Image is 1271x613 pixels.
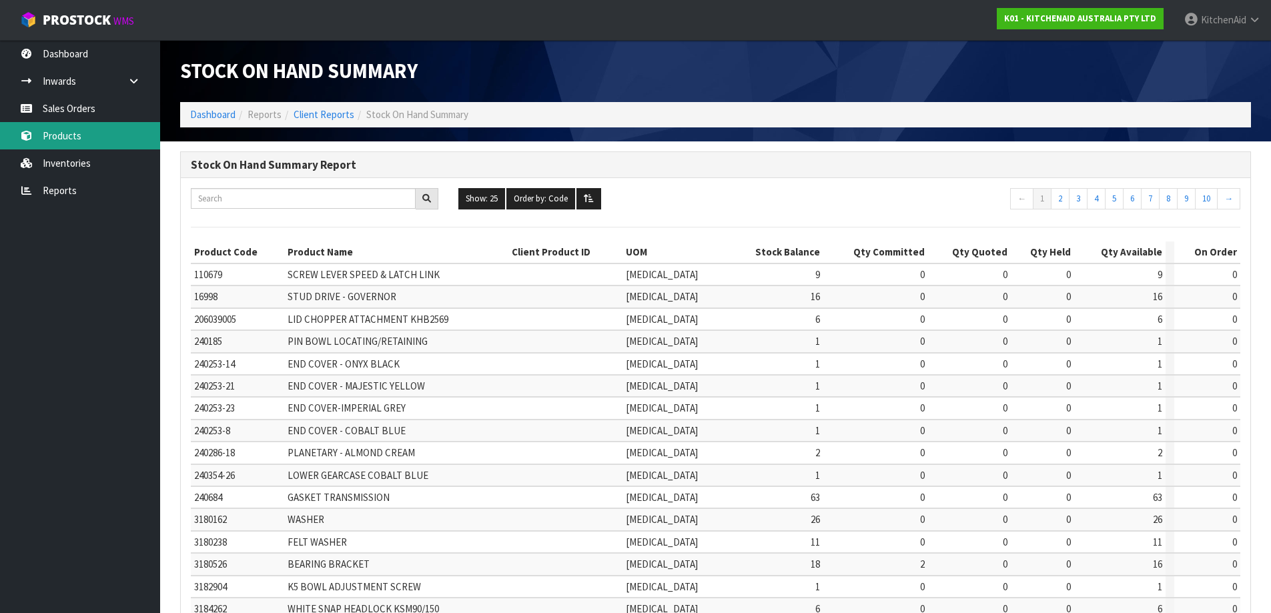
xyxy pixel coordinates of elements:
[191,159,1240,171] h3: Stock On Hand Summary Report
[288,558,370,570] span: BEARING BRACKET
[626,380,698,392] span: [MEDICAL_DATA]
[43,11,111,29] span: ProStock
[626,268,698,281] span: [MEDICAL_DATA]
[1003,380,1007,392] span: 0
[1158,469,1162,482] span: 1
[288,402,406,414] span: END COVER-IMPERIAL GREY
[626,536,698,548] span: [MEDICAL_DATA]
[1232,424,1237,437] span: 0
[288,358,400,370] span: END COVER - ONYX BLACK
[1003,558,1007,570] span: 0
[1033,188,1051,209] a: 1
[815,446,820,459] span: 2
[626,424,698,437] span: [MEDICAL_DATA]
[626,513,698,526] span: [MEDICAL_DATA]
[288,491,390,504] span: GASKET TRANSMISSION
[288,380,425,392] span: END COVER - MAJESTIC YELLOW
[811,536,820,548] span: 11
[626,358,698,370] span: [MEDICAL_DATA]
[993,188,1240,213] nav: Page navigation
[1003,446,1007,459] span: 0
[811,558,820,570] span: 18
[920,580,925,593] span: 0
[1003,290,1007,303] span: 0
[194,358,235,370] span: 240253-14
[1003,358,1007,370] span: 0
[1153,290,1162,303] span: 16
[823,241,927,263] th: Qty Committed
[920,491,925,504] span: 0
[1004,13,1156,24] strong: K01 - KITCHENAID AUSTRALIA PTY LTD
[1066,335,1071,348] span: 0
[626,558,698,570] span: [MEDICAL_DATA]
[288,268,440,281] span: SCREW LEVER SPEED & LATCH LINK
[1232,513,1237,526] span: 0
[1232,536,1237,548] span: 0
[1158,580,1162,593] span: 1
[1003,491,1007,504] span: 0
[626,335,698,348] span: [MEDICAL_DATA]
[1158,268,1162,281] span: 9
[1066,513,1071,526] span: 0
[1066,558,1071,570] span: 0
[1158,380,1162,392] span: 1
[1232,446,1237,459] span: 0
[288,446,415,459] span: PLANETARY - ALMOND CREAM
[815,380,820,392] span: 1
[1105,188,1124,209] a: 5
[811,513,820,526] span: 26
[1003,513,1007,526] span: 0
[815,358,820,370] span: 1
[1066,469,1071,482] span: 0
[194,491,222,504] span: 240684
[194,536,227,548] span: 3180238
[194,446,235,459] span: 240286-18
[1066,380,1071,392] span: 0
[194,469,235,482] span: 240354-26
[1232,491,1237,504] span: 0
[1232,335,1237,348] span: 0
[20,11,37,28] img: cube-alt.png
[288,469,428,482] span: LOWER GEARCASE COBALT BLUE
[1066,580,1071,593] span: 0
[1232,469,1237,482] span: 0
[1066,313,1071,326] span: 0
[1232,558,1237,570] span: 0
[113,15,134,27] small: WMS
[920,469,925,482] span: 0
[190,108,236,121] a: Dashboard
[1003,424,1007,437] span: 0
[1066,358,1071,370] span: 0
[1232,380,1237,392] span: 0
[1066,536,1071,548] span: 0
[366,108,468,121] span: Stock On Hand Summary
[508,241,622,263] th: Client Product ID
[1232,358,1237,370] span: 0
[288,290,396,303] span: STUD DRIVE - GOVERNOR
[626,469,698,482] span: [MEDICAL_DATA]
[294,108,354,121] a: Client Reports
[920,402,925,414] span: 0
[920,380,925,392] span: 0
[1066,268,1071,281] span: 0
[1003,536,1007,548] span: 0
[626,290,698,303] span: [MEDICAL_DATA]
[1232,313,1237,326] span: 0
[626,446,698,459] span: [MEDICAL_DATA]
[622,241,728,263] th: UOM
[1158,358,1162,370] span: 1
[1177,188,1196,209] a: 9
[194,290,218,303] span: 16998
[284,241,508,263] th: Product Name
[920,446,925,459] span: 0
[288,513,324,526] span: WASHER
[1069,188,1088,209] a: 3
[1066,402,1071,414] span: 0
[1217,188,1240,209] a: →
[288,580,421,593] span: K5 BOWL ADJUSTMENT SCREW
[458,188,505,209] button: Show: 25
[920,313,925,326] span: 0
[1066,290,1071,303] span: 0
[920,558,925,570] span: 2
[1158,335,1162,348] span: 1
